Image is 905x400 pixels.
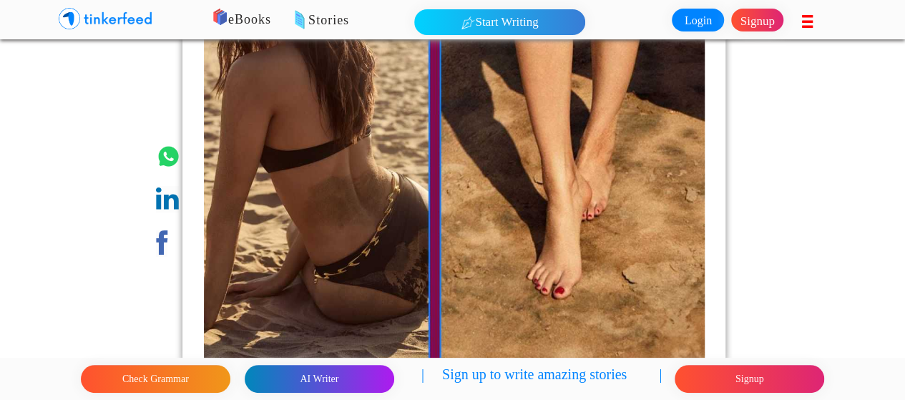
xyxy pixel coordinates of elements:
[156,144,181,169] img: whatsapp.png
[193,10,592,30] p: eBooks
[250,11,648,31] p: Stories
[672,9,724,31] a: Login
[675,365,824,393] button: Signup
[414,9,585,35] button: Start Writing
[421,364,662,394] p: | Sign up to write amazing stories |
[731,9,783,31] a: Signup
[245,365,394,393] button: AI Writer
[81,365,230,393] button: Check Grammar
